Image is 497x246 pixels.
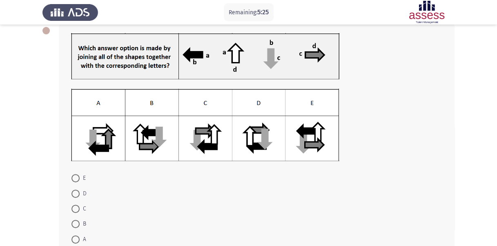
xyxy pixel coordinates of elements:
span: E [80,173,86,183]
span: A [80,235,86,244]
p: Remaining: [229,7,269,18]
img: UkFYYV8wODdfQi5wbmcxNjkxMzI0NDgxNDY1.png [71,89,339,161]
span: D [80,189,87,199]
span: B [80,219,86,229]
img: Assess Talent Management logo [42,1,98,24]
img: UkFYYV8wODdfQSAucG5nMTY5MTMyNDQyMjM4Mg==.png [71,33,339,79]
span: 5:25 [257,8,269,16]
span: C [80,204,86,214]
img: Assessment logo of ASSESS Focus 4 Module Assessment (EN/AR) (Advanced - IB) [399,1,455,24]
